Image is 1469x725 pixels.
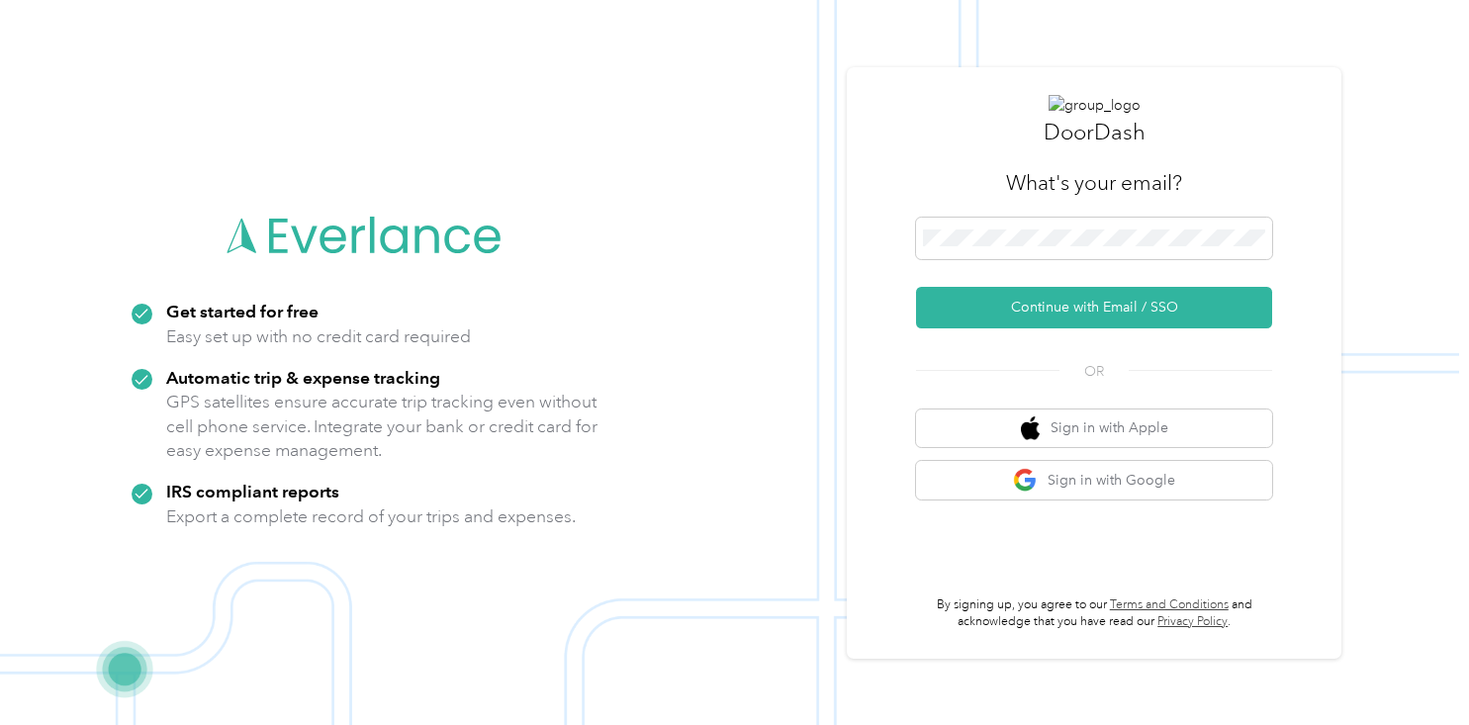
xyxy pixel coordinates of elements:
[916,461,1272,499] button: google logoSign in with Google
[1110,597,1229,612] a: Terms and Conditions
[166,301,319,321] strong: Get started for free
[916,287,1272,328] button: Continue with Email / SSO
[1358,614,1469,725] iframe: Everlance-gr Chat Button Frame
[1013,468,1038,493] img: google logo
[166,390,598,463] p: GPS satellites ensure accurate trip tracking even without cell phone service. Integrate your bank...
[166,324,471,349] p: Easy set up with no credit card required
[166,367,440,388] strong: Automatic trip & expense tracking
[1049,95,1141,116] img: group_logo
[166,504,576,529] p: Export a complete record of your trips and expenses.
[1006,169,1182,197] h3: What's your email?
[1044,116,1146,148] h3: group-name
[1059,361,1129,382] span: OR
[916,409,1272,448] button: apple logoSign in with Apple
[916,596,1272,631] p: By signing up, you agree to our and acknowledge that you have read our .
[166,481,339,501] strong: IRS compliant reports
[1021,416,1041,441] img: apple logo
[1157,614,1228,629] a: Privacy Policy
